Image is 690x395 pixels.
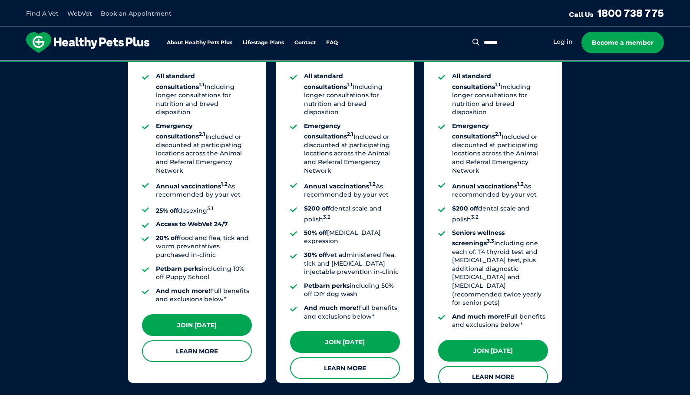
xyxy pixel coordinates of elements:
li: Including one each of: T4 thyroid test and [MEDICAL_DATA] test, plus additional diagnostic [MEDIC... [452,229,548,307]
sup: 1.1 [495,82,501,88]
strong: Seniors wellness screenings [452,229,505,247]
a: Find A Vet [26,10,59,17]
li: Full benefits and exclusions below* [304,304,400,321]
a: Become a member [581,32,664,53]
strong: And much more! [156,287,210,295]
li: Full benefits and exclusions below* [452,313,548,329]
a: Call Us1800 738 775 [569,7,664,20]
a: Lifestage Plans [243,40,284,46]
li: food and flea, tick and worm preventatives purchased in-clinic [156,234,252,260]
strong: Emergency consultations [156,122,205,140]
li: dental scale and polish [304,204,400,224]
sup: 1.2 [517,181,524,187]
a: Contact [294,40,316,46]
a: Book an Appointment [101,10,172,17]
sup: 1.1 [199,82,205,88]
strong: 20% off [156,234,179,242]
span: Proactive, preventative wellness program designed to keep your pet healthier and happier for longer [183,61,507,69]
li: dental scale and polish [452,204,548,224]
a: Learn More [438,366,548,388]
img: hpp-logo [26,32,149,53]
li: desexing [156,204,252,215]
strong: Petbarn perks [304,282,350,290]
sup: 3.1 [207,205,213,211]
strong: Annual vaccinations [156,182,228,190]
li: As recommended by your vet [156,180,252,199]
sup: 2.1 [199,132,205,138]
strong: Emergency consultations [304,122,353,140]
li: As recommended by your vet [452,180,548,199]
strong: All standard consultations [452,72,501,90]
a: Learn More [290,357,400,379]
a: WebVet [67,10,92,17]
strong: 25% off [156,207,178,214]
li: Included or discounted at participating locations across the Animal and Referral Emergency Network [452,122,548,175]
a: Join [DATE] [142,314,252,336]
strong: Annual vaccinations [452,182,524,190]
li: vet administered flea, tick and [MEDICAL_DATA] injectable prevention in-clinic [304,251,400,276]
sup: 3.3 [487,238,494,244]
li: including 10% off Puppy School [156,265,252,282]
strong: $200 off [304,204,330,212]
sup: 3.2 [471,214,479,220]
li: including 50% off DIY dog wash [304,282,400,299]
strong: Petbarn perks [156,265,201,273]
sup: 1.2 [369,181,376,187]
strong: Annual vaccinations [304,182,376,190]
sup: 1.1 [347,82,353,88]
button: Search [471,38,482,46]
sup: 2.1 [495,132,502,138]
strong: Access to WebVet 24/7 [156,220,228,228]
li: Included or discounted at participating locations across the Animal and Referral Emergency Network [304,122,400,175]
a: Log in [553,38,573,46]
strong: All standard consultations [156,72,205,90]
li: Including longer consultations for nutrition and breed disposition [156,72,252,117]
a: About Healthy Pets Plus [167,40,232,46]
strong: 30% off [304,251,327,259]
sup: 2.1 [347,132,353,138]
a: Join [DATE] [290,331,400,353]
a: FAQ [326,40,338,46]
strong: Emergency consultations [452,122,502,140]
li: Full benefits and exclusions below* [156,287,252,304]
sup: 3.2 [323,214,330,220]
li: Including longer consultations for nutrition and breed disposition [304,72,400,117]
li: [MEDICAL_DATA] expression [304,229,400,246]
li: Included or discounted at participating locations across the Animal and Referral Emergency Network [156,122,252,175]
a: Learn More [142,340,252,362]
sup: 1.2 [221,181,228,187]
span: Call Us [569,10,594,19]
li: As recommended by your vet [304,180,400,199]
a: Join [DATE] [438,340,548,362]
strong: 50% off [304,229,327,237]
strong: And much more! [304,304,358,312]
strong: All standard consultations [304,72,353,90]
strong: And much more! [452,313,506,320]
strong: $200 off [452,204,478,212]
li: Including longer consultations for nutrition and breed disposition [452,72,548,117]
